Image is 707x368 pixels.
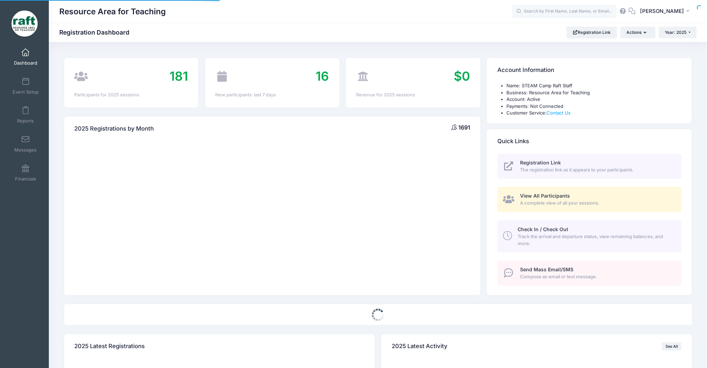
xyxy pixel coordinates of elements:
span: Check In / Check Out [518,226,568,232]
span: Track the arrival and departure status, view remaining balances, and more. [518,233,674,247]
li: Payments: Not Connected [506,103,682,110]
span: Reports [17,118,34,124]
a: Messages [9,132,42,156]
span: Year: 2025 [665,30,686,35]
a: Registration Link [566,27,617,38]
a: Registration Link The registration link as it appears to your participants. [497,154,682,179]
h4: Quick Links [497,131,529,151]
li: Account: Active [506,96,682,103]
span: Messages [14,147,37,153]
span: Event Setup [13,89,39,95]
a: Send Mass Email/SMS Compose an email or text message. [497,260,682,286]
img: Resource Area for Teaching [12,10,38,37]
span: A complete view of all your sessions. [520,200,674,207]
span: Dashboard [14,60,37,66]
a: See All [662,342,682,351]
input: Search by First Name, Last Name, or Email... [512,5,617,19]
button: Year: 2025 [659,27,697,38]
span: Send Mass Email/SMS [520,266,573,272]
a: Contact Us [547,110,571,116]
a: Event Setup [9,74,42,98]
span: Registration Link [520,160,561,165]
li: Business: Resource Area for Teaching [506,89,682,96]
span: View All Participants [520,193,570,199]
h4: 2025 Latest Activity [392,337,447,356]
a: Reports [9,103,42,127]
a: Financials [9,161,42,185]
a: View All Participants A complete view of all your sessions. [497,187,682,212]
li: Customer Service: [506,110,682,117]
span: [PERSON_NAME] [640,7,684,15]
div: Participants for 2025 sessions [74,91,188,98]
button: Actions [620,27,655,38]
li: Name: STEAM Camp Raft Staff [506,82,682,89]
span: 1691 [458,124,470,131]
h4: 2025 Registrations by Month [74,119,154,139]
a: Check In / Check Out Track the arrival and departure status, view remaining balances, and more. [497,220,682,252]
span: 16 [316,68,329,84]
h4: Account Information [497,60,554,80]
span: The registration link as it appears to your participants. [520,167,674,174]
span: 181 [170,68,188,84]
span: Compose an email or text message. [520,273,674,280]
button: [PERSON_NAME] [635,3,697,20]
span: $0 [454,68,470,84]
h1: Registration Dashboard [59,29,135,36]
h4: 2025 Latest Registrations [74,337,145,356]
a: Dashboard [9,45,42,69]
div: New participants: last 7 days [215,91,329,98]
span: Financials [15,176,36,182]
h1: Resource Area for Teaching [59,3,166,20]
div: Revenue for 2025 sessions [356,91,470,98]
